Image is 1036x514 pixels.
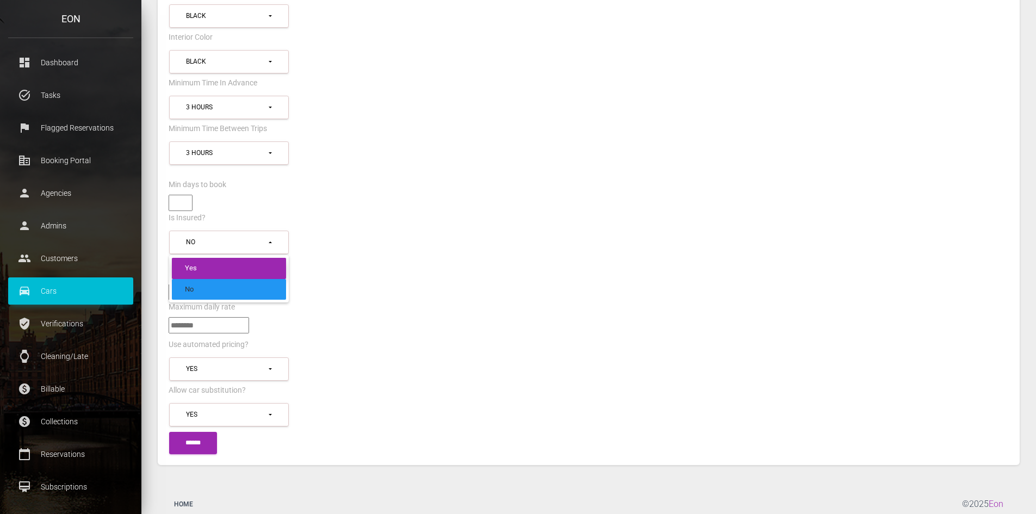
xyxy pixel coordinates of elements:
[169,32,213,43] label: Interior Color
[8,310,133,337] a: verified_user Verifications
[169,403,289,426] button: Yes
[16,413,125,430] p: Collections
[8,82,133,109] a: task_alt Tasks
[8,212,133,239] a: person Admins
[8,277,133,305] a: drive_eta Cars
[8,245,133,272] a: people Customers
[8,114,133,141] a: flag Flagged Reservations
[16,120,125,136] p: Flagged Reservations
[186,57,267,66] div: Black
[185,284,194,295] span: No
[16,479,125,495] p: Subscriptions
[186,238,267,247] div: No
[8,408,133,435] a: paid Collections
[16,185,125,201] p: Agencies
[169,4,289,28] button: Black
[185,263,197,274] span: Yes
[169,231,289,254] button: No
[8,179,133,207] a: person Agencies
[169,141,289,165] button: 3 hours
[16,152,125,169] p: Booking Portal
[169,302,235,313] label: Maximum daily rate
[16,250,125,267] p: Customers
[186,148,267,158] div: 3 hours
[16,381,125,397] p: Billable
[8,441,133,468] a: calendar_today Reservations
[169,179,226,190] label: Min days to book
[16,54,125,71] p: Dashboard
[169,213,206,224] label: Is Insured?
[169,357,289,381] button: Yes
[169,339,249,350] label: Use automated pricing?
[169,78,257,89] label: Minimum Time In Advance
[8,147,133,174] a: corporate_fare Booking Portal
[16,315,125,332] p: Verifications
[16,348,125,364] p: Cleaning/Late
[16,218,125,234] p: Admins
[169,269,233,280] label: Minimum daily rate
[186,410,267,419] div: Yes
[8,343,133,370] a: watch Cleaning/Late
[186,103,267,112] div: 3 hours
[8,375,133,402] a: paid Billable
[186,364,267,374] div: Yes
[169,385,246,396] label: Allow car substitution?
[8,473,133,500] a: card_membership Subscriptions
[989,499,1003,509] a: Eon
[16,446,125,462] p: Reservations
[169,96,289,119] button: 3 hours
[16,283,125,299] p: Cars
[8,49,133,76] a: dashboard Dashboard
[186,11,267,21] div: Black
[169,50,289,73] button: Black
[16,87,125,103] p: Tasks
[169,123,267,134] label: Minimum Time Between Trips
